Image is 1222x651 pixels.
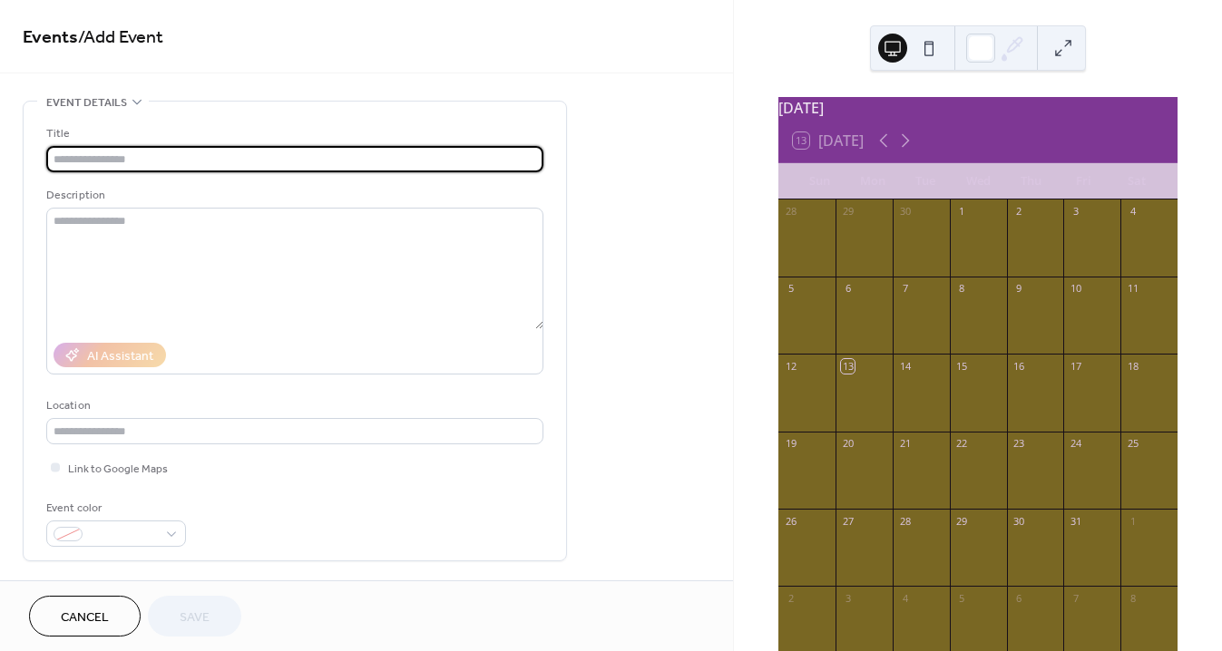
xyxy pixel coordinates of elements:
div: 17 [1069,359,1082,373]
div: 8 [955,282,969,296]
div: 2 [1012,205,1026,219]
div: 3 [841,591,855,605]
div: Event color [46,499,182,518]
div: Description [46,186,540,205]
div: 1 [1126,514,1139,528]
div: 15 [955,359,969,373]
div: Sat [1110,163,1163,199]
div: Sun [793,163,846,199]
div: 5 [955,591,969,605]
div: 20 [841,437,855,451]
div: 30 [1012,514,1026,528]
div: 18 [1126,359,1139,373]
div: 13 [841,359,855,373]
div: 8 [1126,591,1139,605]
div: 10 [1069,282,1082,296]
div: Mon [846,163,898,199]
div: 12 [784,359,797,373]
div: 24 [1069,437,1082,451]
div: 4 [898,591,912,605]
div: Thu [1004,163,1057,199]
div: Fri [1057,163,1110,199]
div: 11 [1126,282,1139,296]
div: 7 [898,282,912,296]
div: 7 [1069,591,1082,605]
div: 29 [955,514,969,528]
div: 26 [784,514,797,528]
div: Wed [952,163,1004,199]
div: 30 [898,205,912,219]
div: 6 [1012,591,1026,605]
div: 22 [955,437,969,451]
div: 9 [1012,282,1026,296]
div: 3 [1069,205,1082,219]
a: Events [23,20,78,55]
div: 31 [1069,514,1082,528]
button: Cancel [29,596,141,636]
div: 16 [1012,359,1026,373]
div: 28 [898,514,912,528]
div: 6 [841,282,855,296]
div: Tue [899,163,952,199]
div: [DATE] [778,97,1178,119]
div: 1 [955,205,969,219]
div: 5 [784,282,797,296]
span: Event details [46,93,127,112]
div: Location [46,396,540,415]
div: 27 [841,514,855,528]
div: 25 [1126,437,1139,451]
span: Link to Google Maps [68,460,168,479]
span: / Add Event [78,20,163,55]
div: 28 [784,205,797,219]
div: Title [46,124,540,143]
span: Cancel [61,608,109,627]
div: 19 [784,437,797,451]
div: 4 [1126,205,1139,219]
div: 14 [898,359,912,373]
div: 23 [1012,437,1026,451]
div: 21 [898,437,912,451]
div: 29 [841,205,855,219]
div: 2 [784,591,797,605]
